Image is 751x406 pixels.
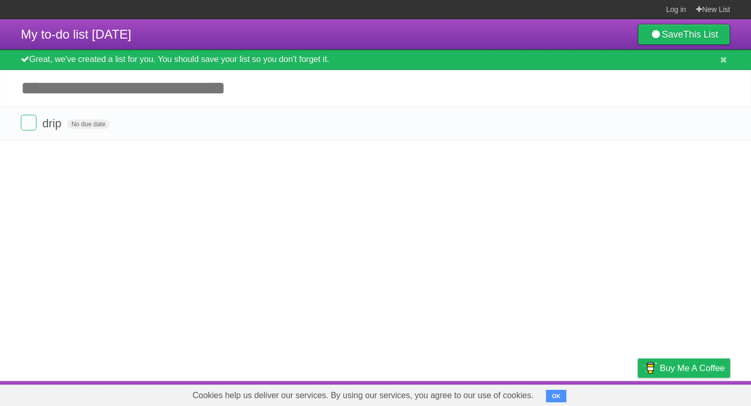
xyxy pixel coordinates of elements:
[589,384,612,403] a: Terms
[546,390,566,402] button: OK
[643,359,657,377] img: Buy me a coffee
[182,385,544,406] span: Cookies help us deliver our services. By using our services, you agree to our use of cookies.
[21,27,131,41] span: My to-do list [DATE]
[499,384,521,403] a: About
[21,115,37,130] label: Done
[683,29,718,40] b: This List
[67,120,110,129] span: No due date
[624,384,651,403] a: Privacy
[534,384,576,403] a: Developers
[638,359,730,378] a: Buy me a coffee
[42,117,64,130] span: drip
[664,384,730,403] a: Suggest a feature
[638,24,730,45] a: SaveThis List
[660,359,725,377] span: Buy me a coffee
